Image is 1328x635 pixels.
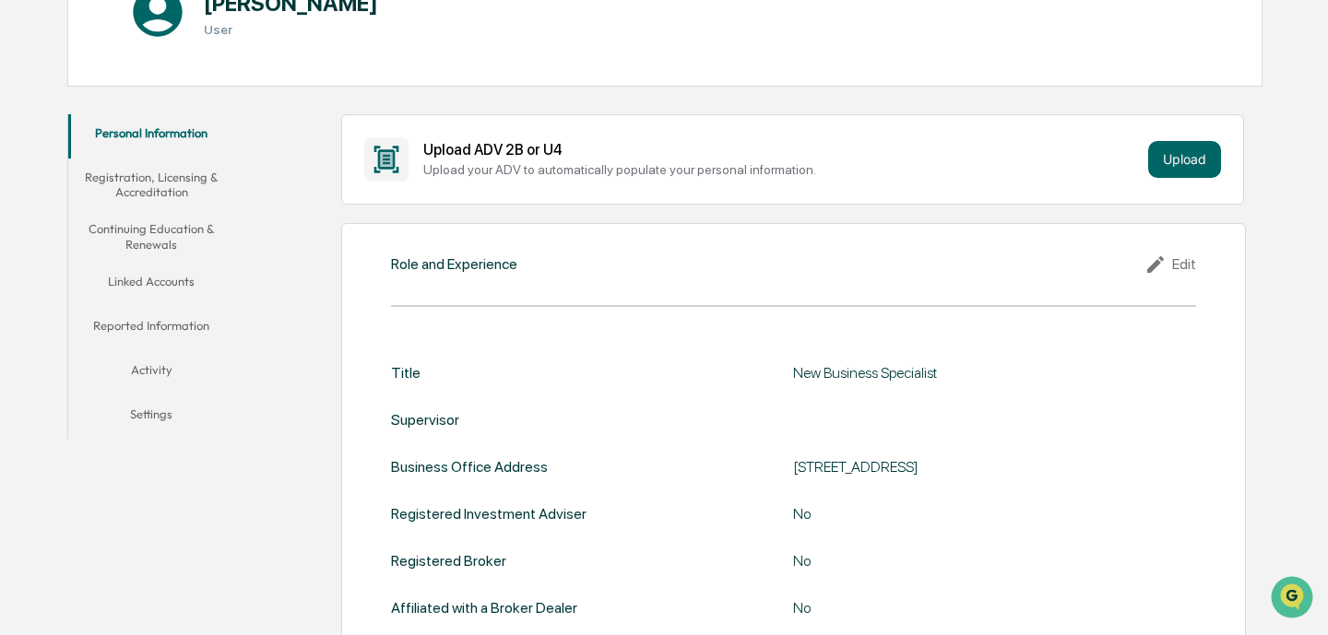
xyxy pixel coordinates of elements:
span: Preclearance [37,232,119,251]
button: Settings [68,395,234,440]
a: 🖐️Preclearance [11,225,126,258]
div: New Business Specialist [793,364,1195,382]
button: Personal Information [68,114,234,159]
button: Continuing Education & Renewals [68,210,234,263]
button: Start new chat [314,147,336,169]
button: Registration, Licensing & Accreditation [68,159,234,211]
a: Powered byPylon [130,312,223,326]
div: 🗄️ [134,234,148,249]
button: Linked Accounts [68,263,234,307]
div: No [793,505,1195,523]
iframe: Open customer support [1269,574,1319,624]
a: 🗄️Attestations [126,225,236,258]
span: Data Lookup [37,267,116,286]
div: 🖐️ [18,234,33,249]
div: Registered Investment Adviser [391,505,587,523]
div: [STREET_ADDRESS] [793,458,1195,476]
p: How can we help? [18,39,336,68]
h3: User [204,22,378,37]
div: Edit [1144,253,1196,276]
div: secondary tabs example [68,114,234,440]
span: Pylon [184,312,223,326]
div: 🔎 [18,269,33,284]
div: Upload ADV 2B or U4 [423,141,1141,159]
div: Supervisor [391,411,459,429]
div: Start new chat [63,141,302,159]
div: Title [391,364,421,382]
div: Business Office Address [391,458,548,476]
div: Affiliated with a Broker Dealer [391,599,577,617]
img: 1746055101610-c473b297-6a78-478c-a979-82029cc54cd1 [18,141,52,174]
div: Role and Experience [391,255,517,273]
button: Reported Information [68,307,234,351]
div: We're available if you need us! [63,159,233,174]
button: Upload [1148,141,1221,178]
button: Activity [68,351,234,395]
div: Registered Broker [391,552,506,570]
a: 🔎Data Lookup [11,260,124,293]
div: No [793,552,1195,570]
div: No [793,599,1195,617]
div: Upload your ADV to automatically populate your personal information. [423,162,1141,177]
span: Attestations [152,232,229,251]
